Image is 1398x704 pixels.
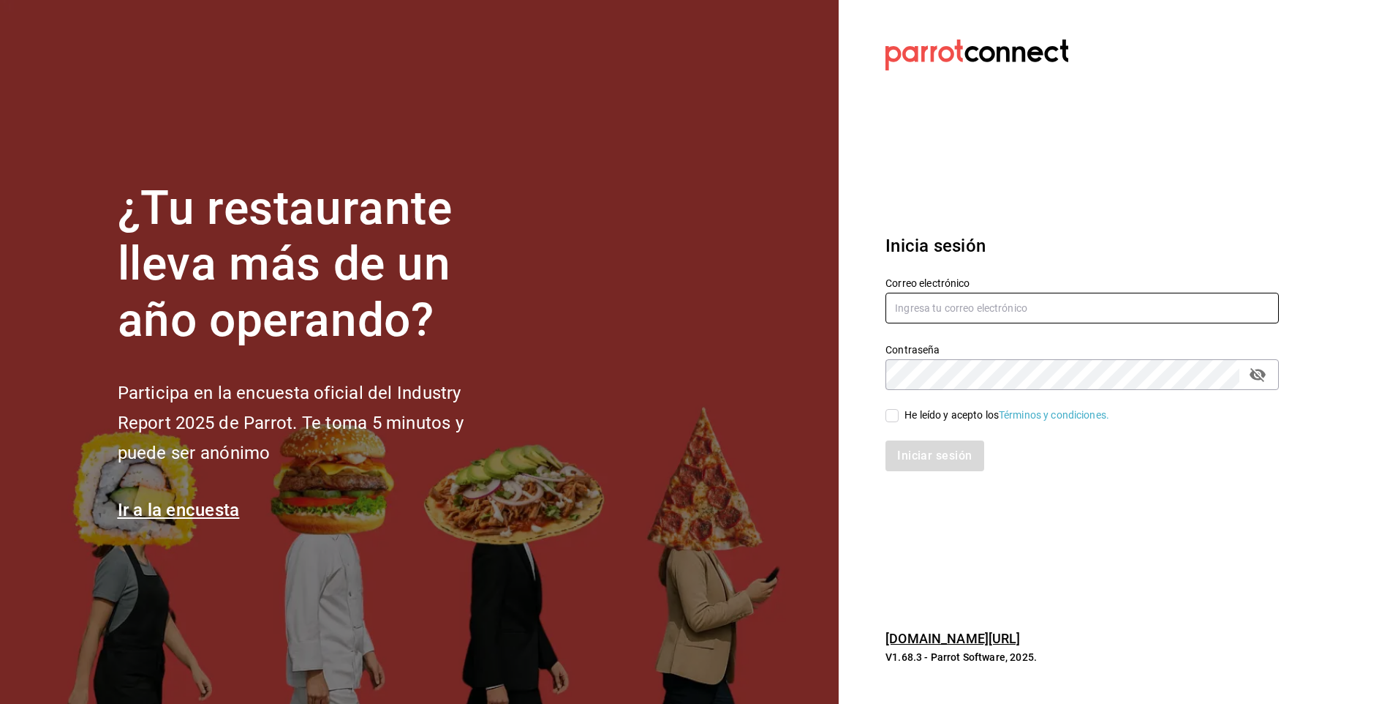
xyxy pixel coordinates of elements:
[999,409,1109,421] a: Términos y condiciones.
[885,631,1020,646] a: [DOMAIN_NAME][URL]
[118,378,513,468] h2: Participa en la encuesta oficial del Industry Report 2025 de Parrot. Te toma 5 minutos y puede se...
[885,650,1279,664] p: V1.68.3 - Parrot Software, 2025.
[885,233,1279,259] h3: Inicia sesión
[885,277,1279,288] label: Correo electrónico
[904,408,1109,423] div: He leído y acepto los
[118,500,240,520] a: Ir a la encuesta
[885,293,1279,323] input: Ingresa tu correo electrónico
[1245,362,1270,387] button: passwordField
[885,344,1279,354] label: Contraseña
[118,181,513,349] h1: ¿Tu restaurante lleva más de un año operando?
